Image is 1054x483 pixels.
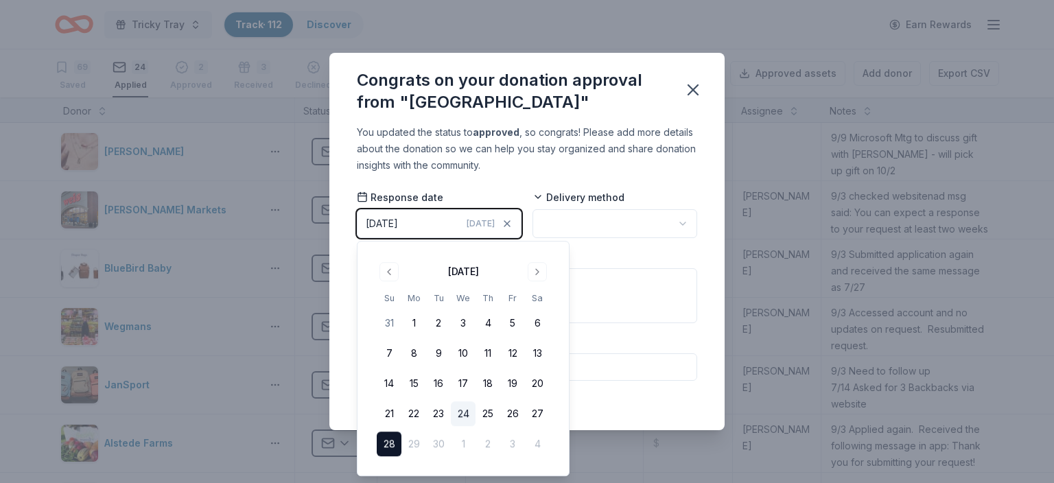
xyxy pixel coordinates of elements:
button: 21 [377,401,401,426]
button: 12 [500,341,525,366]
span: Response date [357,191,443,204]
th: Friday [500,291,525,305]
button: 3 [451,311,476,335]
th: Sunday [377,291,401,305]
button: 14 [377,371,401,396]
span: Delivery method [532,191,624,204]
button: 31 [377,311,401,335]
button: Go to previous month [379,262,399,281]
button: 28 [377,432,401,456]
button: 15 [401,371,426,396]
div: You updated the status to , so congrats! Please add more details about the donation so we can hel... [357,124,697,174]
th: Monday [401,291,426,305]
div: Congrats on your donation approval from "[GEOGRAPHIC_DATA]" [357,69,667,113]
button: 10 [451,341,476,366]
th: Wednesday [451,291,476,305]
span: [DATE] [467,218,495,229]
button: Go to next month [528,262,547,281]
b: approved [473,126,519,138]
button: 6 [525,311,550,335]
div: [DATE] [366,215,398,232]
th: Thursday [476,291,500,305]
button: 13 [525,341,550,366]
button: 24 [451,401,476,426]
button: 25 [476,401,500,426]
button: 5 [500,311,525,335]
button: 17 [451,371,476,396]
button: 26 [500,401,525,426]
button: [DATE][DATE] [357,209,522,238]
button: 23 [426,401,451,426]
button: 7 [377,341,401,366]
div: [DATE] [448,263,479,280]
button: 19 [500,371,525,396]
th: Saturday [525,291,550,305]
button: 1 [401,311,426,335]
button: 20 [525,371,550,396]
button: 2 [426,311,451,335]
button: 22 [401,401,426,426]
th: Tuesday [426,291,451,305]
button: 11 [476,341,500,366]
button: 18 [476,371,500,396]
button: 9 [426,341,451,366]
button: 4 [476,311,500,335]
button: 27 [525,401,550,426]
button: 16 [426,371,451,396]
button: 8 [401,341,426,366]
